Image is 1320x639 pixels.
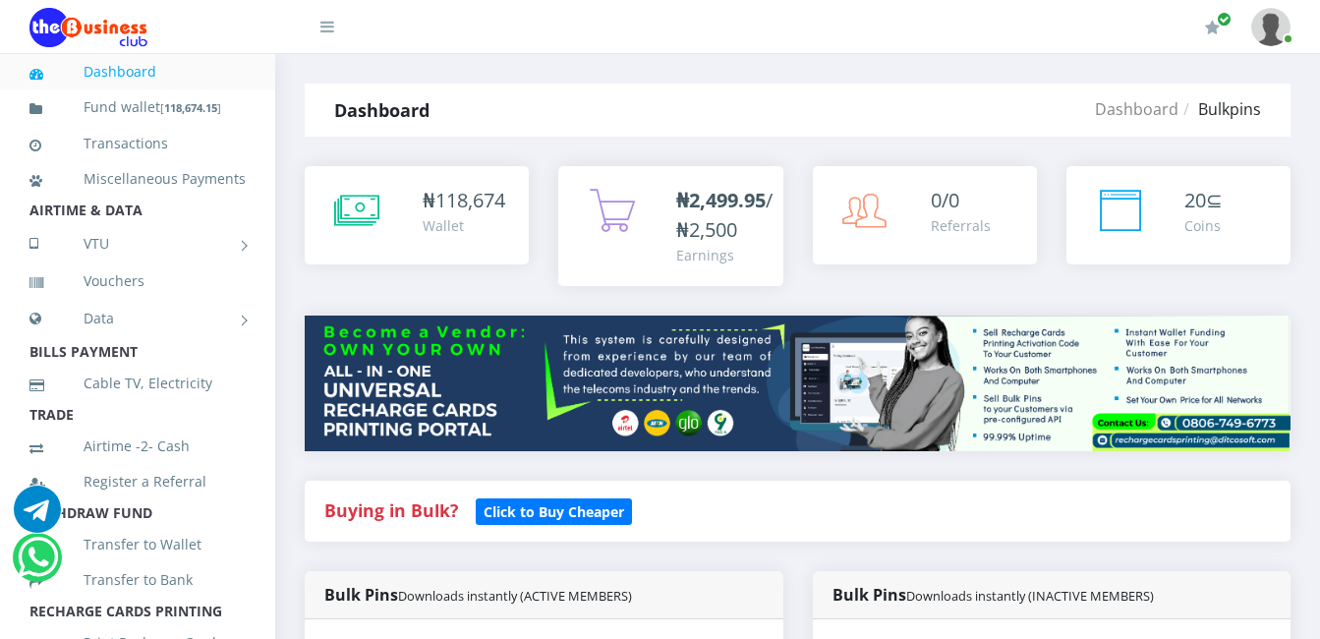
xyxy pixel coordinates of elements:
div: Referrals [931,215,991,236]
a: Transfer to Bank [29,557,246,603]
strong: Bulk Pins [832,584,1154,606]
small: Downloads instantly (INACTIVE MEMBERS) [906,587,1154,605]
div: ⊆ [1184,186,1223,215]
strong: Dashboard [334,98,430,122]
div: Wallet [423,215,505,236]
span: 20 [1184,187,1206,213]
a: VTU [29,219,246,268]
a: Data [29,294,246,343]
img: User [1251,8,1291,46]
a: Dashboard [1095,98,1178,120]
img: multitenant_rcp.png [305,316,1291,451]
span: 0/0 [931,187,959,213]
a: Airtime -2- Cash [29,424,246,469]
small: Downloads instantly (ACTIVE MEMBERS) [398,587,632,605]
a: Miscellaneous Payments [29,156,246,202]
a: ₦118,674 Wallet [305,166,529,264]
small: [ ] [160,100,221,115]
div: Earnings [676,245,773,265]
strong: Bulk Pins [324,584,632,606]
div: ₦ [423,186,505,215]
a: Chat for support [18,549,58,581]
a: Fund wallet[118,674.15] [29,85,246,131]
a: Transactions [29,121,246,166]
img: Logo [29,8,147,47]
strong: Buying in Bulk? [324,498,458,522]
a: Chat for support [14,500,61,533]
span: Renew/Upgrade Subscription [1217,12,1232,27]
a: Cable TV, Electricity [29,361,246,406]
li: Bulkpins [1178,97,1261,121]
a: Register a Referral [29,459,246,504]
span: 118,674 [435,187,505,213]
b: Click to Buy Cheaper [484,502,624,521]
b: ₦2,499.95 [676,187,766,213]
a: Click to Buy Cheaper [476,498,632,522]
a: 0/0 Referrals [813,166,1037,264]
a: ₦2,499.95/₦2,500 Earnings [558,166,782,286]
i: Renew/Upgrade Subscription [1205,20,1220,35]
a: Dashboard [29,49,246,94]
b: 118,674.15 [164,100,217,115]
a: Transfer to Wallet [29,522,246,567]
span: /₦2,500 [676,187,773,243]
div: Coins [1184,215,1223,236]
a: Vouchers [29,259,246,304]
